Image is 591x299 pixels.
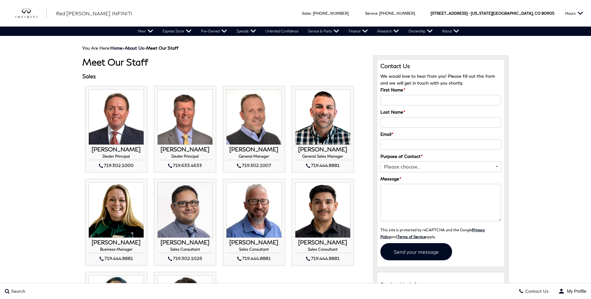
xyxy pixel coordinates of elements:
[157,247,213,253] h4: Sales Consultant
[157,146,213,153] h3: [PERSON_NAME]
[158,27,196,36] a: Express Store
[380,63,502,70] h3: Contact Us
[380,282,502,288] h3: Dealership Info
[295,154,350,160] h4: General Sales Manager
[295,255,350,262] div: 719.444.8881
[146,45,179,51] strong: Meet Our Staff
[133,27,464,36] nav: Main Navigation
[88,239,144,246] h3: [PERSON_NAME]
[110,45,179,51] span: >
[295,146,350,153] h3: [PERSON_NAME]
[82,73,364,80] h3: Sales
[133,27,158,36] a: New
[157,255,213,262] div: 719.302.1026
[344,27,373,36] a: Finance
[110,45,122,51] a: Home
[226,154,282,160] h4: General Manager
[88,162,144,169] div: 719.302.1000
[295,162,350,169] div: 719.444.8881
[88,247,144,253] h4: Business Manager
[82,57,364,67] h1: Meet Our Staff
[313,11,349,16] a: [PHONE_NUMBER]
[88,255,144,262] div: 719.444.8881
[16,8,47,18] a: infiniti
[226,247,282,253] h4: Sales Consultant
[226,162,282,169] div: 719.302.1007
[226,146,282,153] h3: [PERSON_NAME]
[437,27,464,36] a: About
[125,45,144,51] a: About Us
[373,27,404,36] a: Research
[88,89,144,145] img: THOM BUCKLEY
[88,154,144,160] h4: Dealer Principal
[157,239,213,246] h3: [PERSON_NAME]
[157,154,213,160] h4: Dealer Principal
[56,10,132,16] span: Red [PERSON_NAME] INFINITI
[377,11,378,16] span: :
[226,239,282,246] h3: [PERSON_NAME]
[311,11,312,16] span: :
[303,27,344,36] a: Service & Parts
[88,182,144,238] img: STEPHANIE DAVISON
[226,89,282,145] img: JOHN ZUMBO
[380,228,485,239] a: Privacy Policy
[524,289,549,294] span: Contact Us
[397,234,426,239] a: Terms of Service
[261,27,303,36] a: Unlimited Confidence
[380,86,405,93] label: First Name
[295,182,350,238] img: HUGO GUTIERREZ-CERVANTES
[380,73,495,86] span: We would love to hear from you! Please fill out this form and we will get in touch with you shortly.
[380,153,423,160] label: Purpose of Contact
[379,11,415,16] a: [PHONE_NUMBER]
[404,27,437,36] a: Ownership
[10,289,25,294] span: Search
[380,243,452,260] input: Send your message
[380,109,405,115] label: Last Name
[16,8,47,18] img: INFINITI
[88,146,144,153] h3: [PERSON_NAME]
[380,131,393,138] label: Email
[380,228,485,239] small: This site is protected by reCAPTCHA and the Google and apply.
[157,182,213,238] img: JIMMIE ABEYTA
[56,10,132,17] a: Red [PERSON_NAME] INFINITI
[565,289,586,294] span: My Profile
[125,45,179,51] span: >
[232,27,261,36] a: Specials
[380,175,401,182] label: Message
[82,45,179,51] span: You Are Here:
[226,182,282,238] img: RICH JENKINS
[554,283,591,299] button: user-profile-menu
[157,162,213,169] div: 719.633.4633
[157,89,213,145] img: MIKE JORGENSEN
[82,45,509,51] div: Breadcrumbs
[295,89,350,145] img: ROBERT WARNER
[295,247,350,253] h4: Sales Consultant
[196,27,232,36] a: Pre-Owned
[226,255,282,262] div: 719.444.8881
[302,11,311,16] span: Sales
[365,11,377,16] span: Service
[431,11,554,16] a: [STREET_ADDRESS] • [US_STATE][GEOGRAPHIC_DATA], CO 80905
[295,239,350,246] h3: [PERSON_NAME]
